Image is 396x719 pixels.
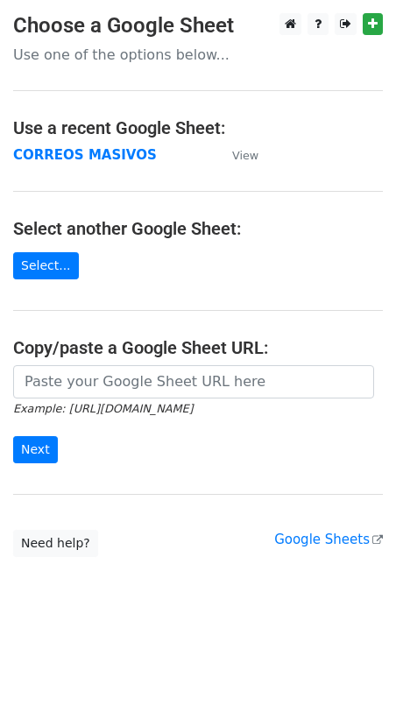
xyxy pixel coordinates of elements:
[13,46,383,64] p: Use one of the options below...
[13,436,58,463] input: Next
[215,147,258,163] a: View
[13,402,193,415] small: Example: [URL][DOMAIN_NAME]
[13,147,157,163] a: CORREOS MASIVOS
[13,365,374,398] input: Paste your Google Sheet URL here
[13,252,79,279] a: Select...
[232,149,258,162] small: View
[13,117,383,138] h4: Use a recent Google Sheet:
[13,530,98,557] a: Need help?
[13,13,383,39] h3: Choose a Google Sheet
[13,218,383,239] h4: Select another Google Sheet:
[274,532,383,547] a: Google Sheets
[13,337,383,358] h4: Copy/paste a Google Sheet URL:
